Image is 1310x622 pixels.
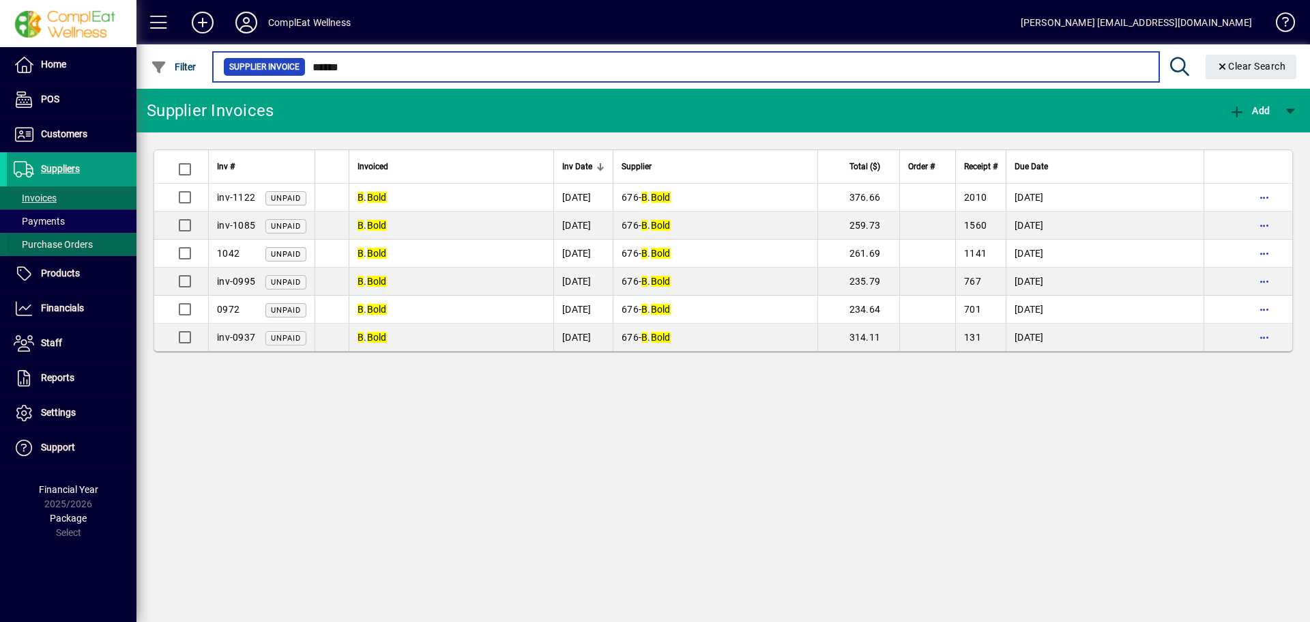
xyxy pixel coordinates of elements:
[553,296,613,324] td: [DATE]
[651,248,671,259] em: Bold
[7,186,136,210] a: Invoices
[217,248,239,259] span: 1042
[41,302,84,313] span: Financials
[268,12,351,33] div: ComplEat Wellness
[358,220,364,231] em: B
[613,184,817,212] td: -
[553,324,613,351] td: [DATE]
[1253,298,1275,320] button: More options
[7,83,136,117] a: POS
[817,296,899,324] td: 234.64
[553,212,613,240] td: [DATE]
[358,332,387,343] span: .
[7,292,136,326] a: Financials
[358,304,387,315] span: .
[1266,3,1293,47] a: Knowledge Base
[622,248,639,259] span: 676
[641,276,647,287] em: B
[7,326,136,361] a: Staff
[39,484,98,495] span: Financial Year
[641,276,671,287] span: .
[641,192,647,203] em: B
[271,194,301,203] span: Unpaid
[217,304,239,315] span: 0972
[1021,12,1252,33] div: [PERSON_NAME] [EMAIL_ADDRESS][DOMAIN_NAME]
[7,48,136,82] a: Home
[14,239,93,250] span: Purchase Orders
[622,192,639,203] span: 676
[613,240,817,268] td: -
[217,332,255,343] span: inv-0937
[1015,159,1195,174] div: Due Date
[147,55,200,79] button: Filter
[613,212,817,240] td: -
[358,159,388,174] span: Invoiced
[562,159,592,174] span: Inv Date
[229,60,300,74] span: Supplier Invoice
[358,276,364,287] em: B
[367,192,387,203] em: Bold
[181,10,224,35] button: Add
[1225,98,1273,123] button: Add
[964,192,987,203] span: 2010
[562,159,605,174] div: Inv Date
[908,159,947,174] div: Order #
[217,159,306,174] div: Inv #
[7,233,136,256] a: Purchase Orders
[817,240,899,268] td: 261.69
[358,248,387,259] span: .
[1206,55,1297,79] button: Clear
[358,304,364,315] em: B
[50,513,87,524] span: Package
[641,332,647,343] em: B
[908,159,935,174] span: Order #
[622,159,652,174] span: Supplier
[41,59,66,70] span: Home
[217,159,235,174] span: Inv #
[41,128,87,139] span: Customers
[41,94,59,104] span: POS
[641,248,647,259] em: B
[641,304,671,315] span: .
[641,220,671,231] span: .
[41,407,76,418] span: Settings
[1006,268,1204,296] td: [DATE]
[14,216,65,227] span: Payments
[1217,61,1286,72] span: Clear Search
[358,332,364,343] em: B
[7,210,136,233] a: Payments
[1253,326,1275,348] button: More options
[651,220,671,231] em: Bold
[1006,184,1204,212] td: [DATE]
[622,332,639,343] span: 676
[964,304,981,315] span: 701
[217,276,255,287] span: inv-0995
[817,268,899,296] td: 235.79
[147,100,274,122] div: Supplier Invoices
[641,332,671,343] span: .
[151,61,196,72] span: Filter
[1006,240,1204,268] td: [DATE]
[367,304,387,315] em: Bold
[622,159,809,174] div: Supplier
[1006,296,1204,324] td: [DATE]
[826,159,892,174] div: Total ($)
[964,332,981,343] span: 131
[271,278,301,287] span: Unpaid
[358,159,545,174] div: Invoiced
[358,220,387,231] span: .
[1229,105,1270,116] span: Add
[14,193,57,203] span: Invoices
[41,268,80,279] span: Products
[641,304,647,315] em: B
[7,117,136,152] a: Customers
[553,240,613,268] td: [DATE]
[271,222,301,231] span: Unpaid
[1253,214,1275,236] button: More options
[217,220,255,231] span: inv-1085
[7,431,136,465] a: Support
[1006,324,1204,351] td: [DATE]
[271,250,301,259] span: Unpaid
[358,276,387,287] span: .
[217,192,255,203] span: inv-1122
